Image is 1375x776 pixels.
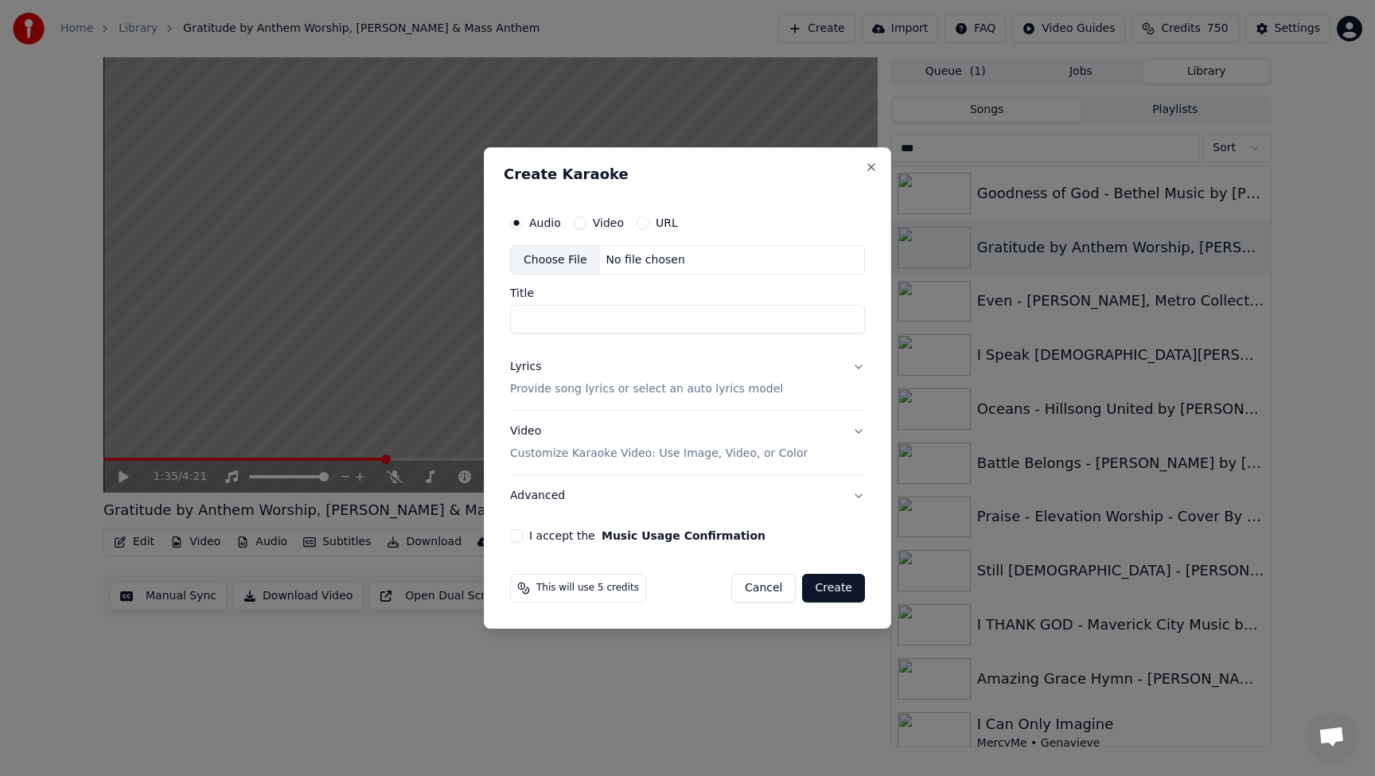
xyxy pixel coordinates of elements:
[504,167,871,181] h2: Create Karaoke
[510,347,865,411] button: LyricsProvide song lyrics or select an auto lyrics model
[510,411,865,475] button: VideoCustomize Karaoke Video: Use Image, Video, or Color
[593,217,624,228] label: Video
[536,582,639,595] span: This will use 5 credits
[511,246,600,275] div: Choose File
[731,574,796,602] button: Cancel
[510,360,541,376] div: Lyrics
[510,424,808,462] div: Video
[510,382,783,398] p: Provide song lyrics or select an auto lyrics model
[529,530,765,541] label: I accept the
[510,288,865,299] label: Title
[656,217,678,228] label: URL
[529,217,561,228] label: Audio
[510,446,808,462] p: Customize Karaoke Video: Use Image, Video, or Color
[802,574,865,602] button: Create
[600,252,691,268] div: No file chosen
[602,530,765,541] button: I accept the
[510,475,865,517] button: Advanced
